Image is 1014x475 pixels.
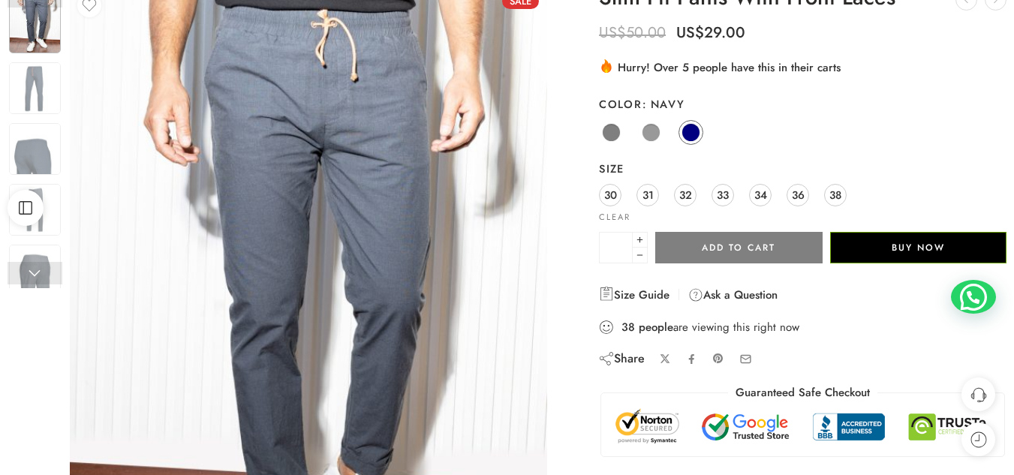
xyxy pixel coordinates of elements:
[599,58,1006,76] div: Hurry! Over 5 people have this in their carts
[830,232,1006,263] button: Buy Now
[599,213,630,221] a: Clear options
[676,22,745,44] bdi: 29.00
[599,161,1006,176] label: Size
[639,320,673,335] strong: people
[792,185,805,205] span: 36
[686,353,697,365] a: Share on Facebook
[728,385,877,401] legend: Guaranteed Safe Checkout
[642,185,654,205] span: 31
[9,245,61,296] img: 1828ebd283e64d7085fba1ed6913b38f-Original-scaled-1.jpeg
[712,353,724,365] a: Pin on Pinterest
[612,408,993,445] img: Trust
[599,319,1006,335] div: are viewing this right now
[599,97,1006,112] label: Color
[642,96,685,112] span: Navy
[688,286,778,304] a: Ask a Question
[679,185,692,205] span: 32
[599,286,669,304] a: Size Guide
[621,320,635,335] strong: 38
[599,22,666,44] bdi: 50.00
[9,184,61,236] img: 1828ebd283e64d7085fba1ed6913b38f-Original-scaled-1.jpeg
[655,232,822,263] button: Add to cart
[9,62,61,114] img: 1828ebd283e64d7085fba1ed6913b38f-Original-scaled-1.jpeg
[676,22,704,44] span: US$
[636,184,659,206] a: 31
[674,184,697,206] a: 32
[824,184,847,206] a: 38
[599,184,621,206] a: 30
[599,232,633,263] input: Product quantity
[9,123,61,175] img: 1828ebd283e64d7085fba1ed6913b38f-Original-scaled-1.jpeg
[599,22,626,44] span: US$
[660,353,671,365] a: Share on X
[739,353,752,365] a: Email to your friends
[717,185,729,205] span: 33
[604,185,617,205] span: 30
[829,185,841,205] span: 38
[754,185,767,205] span: 34
[787,184,809,206] a: 36
[749,184,772,206] a: 34
[712,184,734,206] a: 33
[599,350,645,367] div: Share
